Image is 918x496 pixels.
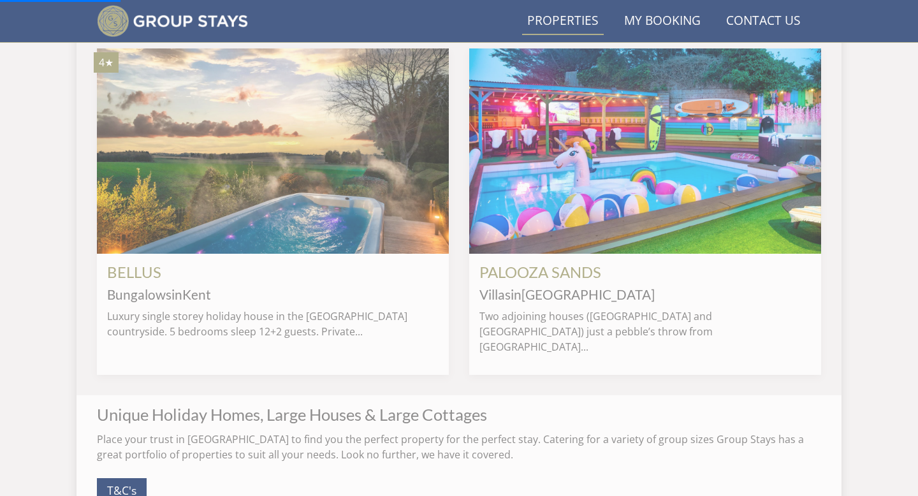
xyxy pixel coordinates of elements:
[97,48,449,254] img: Bellus-kent-large-group-holiday-home-sleeps-13.original.jpg
[97,48,449,254] a: 4★
[107,263,161,281] a: BELLUS
[107,309,439,339] p: Luxury single storey holiday house in the [GEOGRAPHIC_DATA] countryside. 5 bedrooms sleep 12+2 gu...
[182,286,211,302] a: Kent
[619,7,706,36] a: My Booking
[721,7,806,36] a: Contact Us
[107,288,439,302] h4: in
[97,405,821,423] h2: Unique Holiday Homes, Large Houses & Large Cottages
[479,309,811,354] p: Two adjoining houses ([GEOGRAPHIC_DATA] and [GEOGRAPHIC_DATA]) just a pebble’s throw from [GEOGRA...
[99,55,113,69] span: BELLUS has a 4 star rating under the Quality in Tourism Scheme
[107,286,171,302] a: Bungalows
[469,48,821,254] img: Palooza-sands-cornwall-group-accommodation-by-the-sea-sleeps-24.original.JPG
[479,288,811,302] h4: in
[97,432,821,462] p: Place your trust in [GEOGRAPHIC_DATA] to find you the perfect property for the perfect stay. Cate...
[521,286,655,302] a: [GEOGRAPHIC_DATA]
[522,7,604,36] a: Properties
[97,5,248,37] img: Group Stays
[479,263,601,281] a: PALOOZA SANDS
[479,286,511,302] a: Villas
